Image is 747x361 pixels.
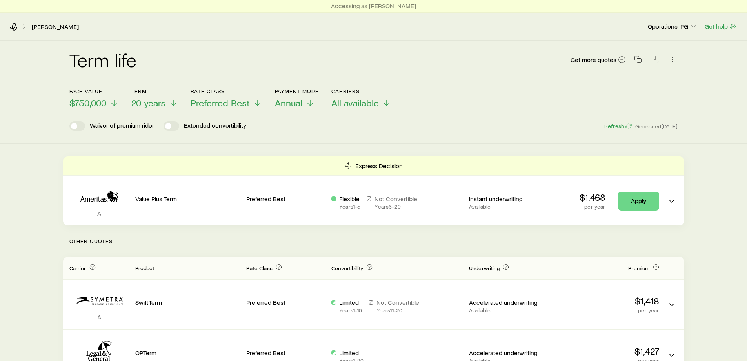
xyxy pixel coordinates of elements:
p: Limited [339,299,362,306]
p: Express Decision [355,162,403,170]
span: All available [331,97,379,108]
span: Annual [275,97,302,108]
p: Years 1 - 10 [339,307,362,313]
h2: Term life [69,50,137,69]
a: Apply [618,192,659,211]
span: [DATE] [662,123,678,130]
p: Flexible [339,195,360,203]
button: Face value$750,000 [69,88,119,109]
p: Extended convertibility [184,121,246,131]
span: 20 years [131,97,165,108]
p: Operations IPG [648,22,698,30]
p: Accessing as [PERSON_NAME] [331,2,416,10]
p: Not Convertible [374,195,417,203]
span: Premium [628,265,649,271]
a: Download CSV [650,57,661,64]
button: Rate ClassPreferred Best [191,88,262,109]
span: Rate Class [246,265,273,271]
div: Term quotes [63,156,684,225]
button: Refresh [604,123,632,130]
p: Instant underwriting [469,195,548,203]
a: [PERSON_NAME] [31,23,79,31]
p: $1,427 [554,346,659,357]
p: Waiver of premium rider [90,121,154,131]
p: Years 6 - 20 [374,203,417,210]
span: $750,000 [69,97,106,108]
p: Term [131,88,178,94]
button: CarriersAll available [331,88,391,109]
p: Years 1 - 5 [339,203,360,210]
span: Preferred Best [191,97,250,108]
p: Payment Mode [275,88,319,94]
p: A [69,313,129,321]
p: Available [469,203,548,210]
p: Preferred Best [246,349,325,357]
span: Product [135,265,154,271]
span: Get more quotes [571,57,616,63]
span: Convertibility [331,265,363,271]
p: Limited [339,349,364,357]
p: Face value [69,88,119,94]
p: Other Quotes [63,225,684,257]
button: Payment ModeAnnual [275,88,319,109]
p: Preferred Best [246,195,325,203]
p: A [69,209,129,217]
button: Operations IPG [647,22,698,31]
p: $1,418 [554,295,659,306]
p: Available [469,307,548,313]
span: Underwriting [469,265,500,271]
p: $1,468 [580,192,605,203]
p: Accelerated underwriting [469,349,548,357]
p: Value Plus Term [135,195,240,203]
p: Accelerated underwriting [469,299,548,306]
button: Get help [704,22,738,31]
p: SwiftTerm [135,299,240,306]
p: Years 11 - 20 [376,307,419,313]
p: OPTerm [135,349,240,357]
span: Carrier [69,265,86,271]
a: Get more quotes [570,55,626,64]
button: Term20 years [131,88,178,109]
p: Preferred Best [246,299,325,306]
p: per year [554,307,659,313]
p: Rate Class [191,88,262,94]
p: Not Convertible [376,299,419,306]
p: per year [580,203,605,210]
p: Carriers [331,88,391,94]
span: Generated [635,123,678,130]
